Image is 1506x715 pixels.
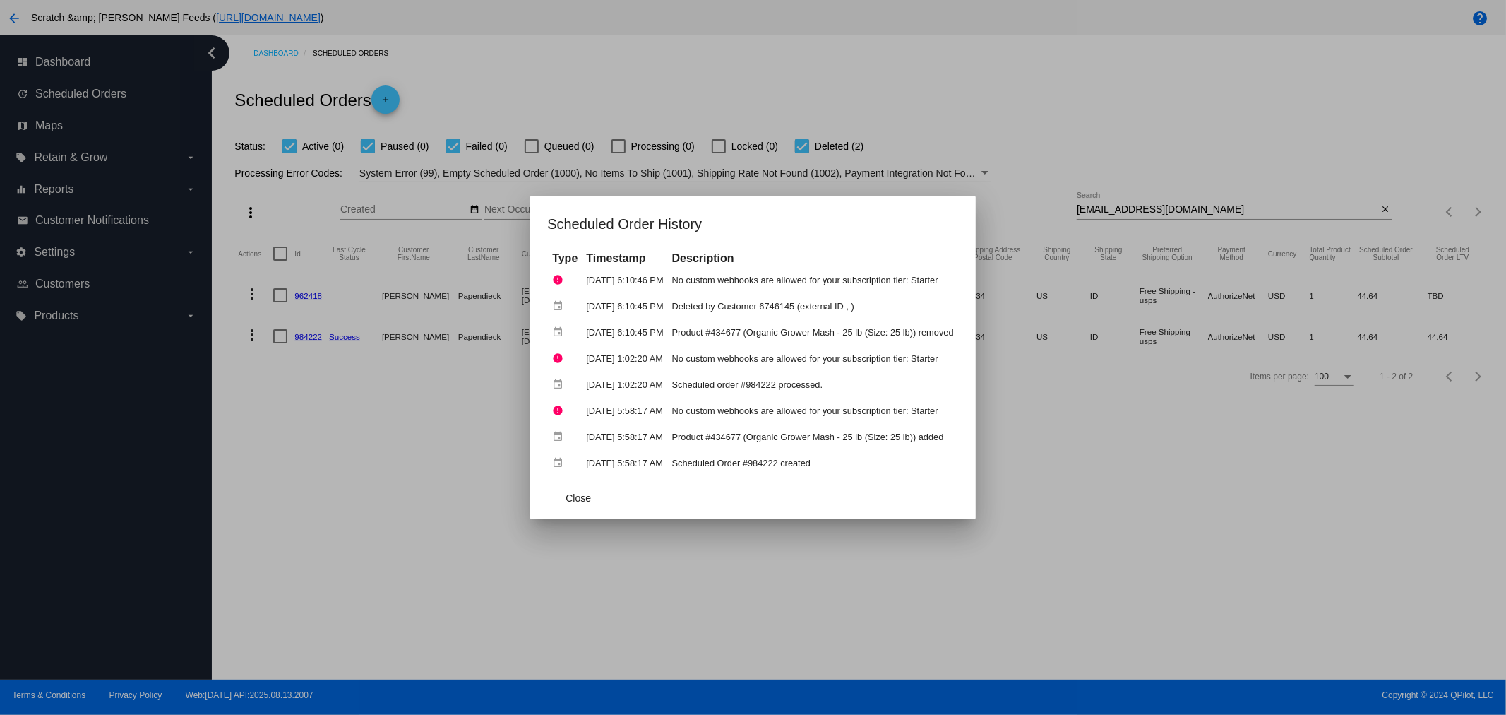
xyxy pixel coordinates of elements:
td: Product #434677 (Organic Grower Mash - 25 lb (Size: 25 lb)) added [669,425,957,449]
td: No custom webhooks are allowed for your subscription tier: Starter [669,346,957,371]
td: Scheduled order #984222 processed. [669,372,957,397]
mat-icon: error [552,348,569,370]
th: Type [549,251,581,266]
td: [DATE] 1:02:20 AM [582,346,667,371]
td: [DATE] 1:02:20 AM [582,372,667,397]
mat-icon: event [552,452,569,474]
mat-icon: error [552,400,569,422]
td: Scheduled Order #984222 created [669,451,957,475]
td: [DATE] 6:10:45 PM [582,294,667,319]
button: Close dialog [547,485,609,511]
mat-icon: event [552,374,569,396]
h1: Scheduled Order History [547,213,958,235]
td: [DATE] 5:58:17 AM [582,398,667,423]
td: [DATE] 5:58:17 AM [582,425,667,449]
span: Close [566,492,591,504]
td: No custom webhooks are allowed for your subscription tier: Starter [669,398,957,423]
td: No custom webhooks are allowed for your subscription tier: Starter [669,268,957,292]
td: Product #434677 (Organic Grower Mash - 25 lb (Size: 25 lb)) removed [669,320,957,345]
mat-icon: event [552,295,569,317]
td: [DATE] 6:10:46 PM [582,268,667,292]
mat-icon: event [552,321,569,343]
td: [DATE] 6:10:45 PM [582,320,667,345]
td: Deleted by Customer 6746145 (external ID , ) [669,294,957,319]
mat-icon: event [552,426,569,448]
th: Timestamp [582,251,667,266]
td: [DATE] 5:58:17 AM [582,451,667,475]
mat-icon: error [552,269,569,291]
th: Description [669,251,957,266]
